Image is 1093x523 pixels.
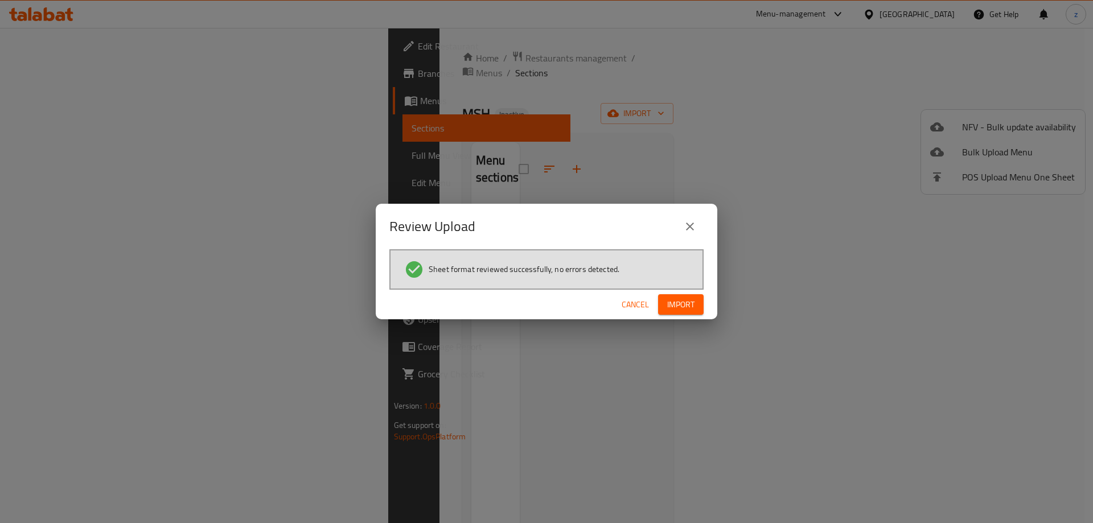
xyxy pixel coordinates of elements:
[658,294,704,315] button: Import
[617,294,654,315] button: Cancel
[667,298,695,312] span: Import
[389,217,475,236] h2: Review Upload
[676,213,704,240] button: close
[429,263,619,275] span: Sheet format reviewed successfully, no errors detected.
[622,298,649,312] span: Cancel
